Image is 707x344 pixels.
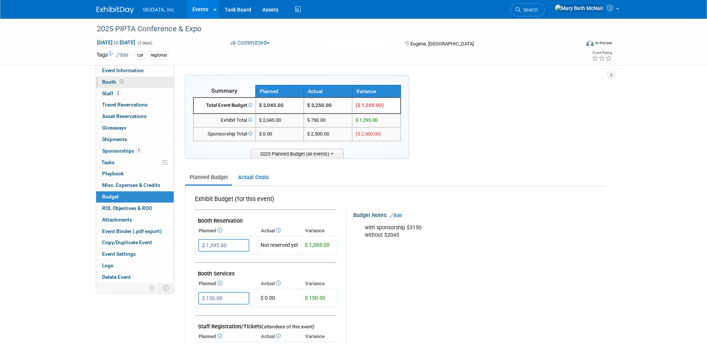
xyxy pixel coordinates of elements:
[102,239,152,245] span: Copy/Duplicate Event
[257,278,302,289] th: Actual
[118,79,125,85] span: Booth not reserved yet
[96,226,174,237] a: Event Binder (.pdf export)
[228,39,272,47] button: Committed
[102,217,132,223] span: Attachments
[356,131,381,137] span: ($ 2,500.00)
[256,85,304,98] th: Planned
[304,85,352,98] th: Actual
[96,99,174,111] a: Travel Reservations
[185,171,232,184] a: Planned Budget
[197,102,252,109] div: Total Event Budget
[211,87,237,94] span: Summary
[259,117,281,123] span: $ 2,045.00
[102,205,152,211] span: ROI, Objectives & ROO
[96,168,174,179] a: Playbook
[302,278,337,289] th: Variance
[102,79,125,85] span: Booth
[102,228,162,234] span: Event Binder (.pdf export)
[143,7,176,13] span: SKIDATA, Inc.
[113,39,120,45] span: to
[146,283,159,293] td: Personalize Event Tab Strip
[259,102,284,108] span: $ 2,045.00
[102,274,131,280] span: Delete Event
[304,114,352,127] td: $ 750.00
[356,117,378,123] span: $ 1,295.00
[360,220,591,243] div: with sponsorship $3150 without $2045
[195,195,334,207] div: Exhibit Budget (for this event)
[259,131,272,137] span: $ 0.00
[304,98,352,114] td: $ 3,250.00
[592,51,612,55] div: Event Rating
[257,289,302,308] td: $ 0.00
[195,278,257,289] th: Planned
[257,331,302,342] th: Actual
[96,272,174,283] a: Delete Event
[234,171,273,184] a: Actual Costs
[102,262,113,268] span: Logs
[586,40,594,46] img: Format-Inperson.png
[148,51,169,59] div: regional
[97,39,136,46] span: [DATE] [DATE]
[96,203,174,214] a: ROI, Objectives & ROO
[102,194,119,200] span: Budget
[356,102,384,108] span: ($ 1,205.00)
[353,210,605,219] div: Budget Notes:
[389,213,402,218] a: Edit
[102,102,148,108] span: Travel Reservations
[352,85,401,98] th: Variance
[101,159,114,165] span: Tasks
[197,131,252,138] div: Sponsorship Total
[102,148,142,154] span: Sponsorships
[96,157,174,168] a: Tasks
[195,316,337,332] td: Staff Registration/Tickets
[96,180,174,191] a: Misc. Expenses & Credits
[96,122,174,134] a: Giveaways
[197,117,252,124] div: Exhibit Total
[250,149,344,158] span: 2025 Planned Budget (all events)
[96,134,174,145] a: Shipments
[96,146,174,157] a: Sponsorships1
[102,171,124,176] span: Playbook
[555,4,604,12] img: Mary Beth McNair
[305,242,329,248] span: $ 1,395.00
[135,51,146,59] div: car
[96,88,174,99] a: Staff2
[257,226,302,236] th: Actual
[257,236,302,255] td: Not reserved yet
[595,40,612,46] div: In-Person
[262,324,315,329] span: (attendees of this event)
[410,41,474,47] span: Eugene, [GEOGRAPHIC_DATA]
[97,51,128,60] td: Tags
[158,283,174,293] td: Toggle Event Tabs
[304,127,352,141] td: $ 2,500.00
[116,52,128,58] a: Edit
[94,22,569,36] div: 2025 PIPTA Conference & Expo
[195,210,337,226] td: Booth Reservation
[96,77,174,88] a: Booth
[305,295,325,301] span: $ 150.00
[536,39,613,50] div: Event Format
[302,226,337,236] th: Variance
[96,214,174,226] a: Attachments
[102,90,121,96] span: Staff
[102,113,146,119] span: Asset Reservations
[511,3,545,16] a: Search
[102,182,160,188] span: Misc. Expenses & Credits
[136,148,142,153] span: 1
[115,90,121,96] span: 2
[521,7,538,13] span: Search
[96,111,174,122] a: Asset Reservations
[195,263,337,279] td: Booth Services
[96,191,174,203] a: Budget
[137,41,152,45] span: (3 days)
[195,226,257,236] th: Planned
[102,136,127,142] span: Shipments
[102,251,136,257] span: Event Settings
[96,237,174,248] a: Copy/Duplicate Event
[96,260,174,271] a: Logs
[195,331,257,342] th: Planned
[102,67,144,73] span: Event Information
[96,65,174,76] a: Event Information
[96,249,174,260] a: Event Settings
[102,125,126,131] span: Giveaways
